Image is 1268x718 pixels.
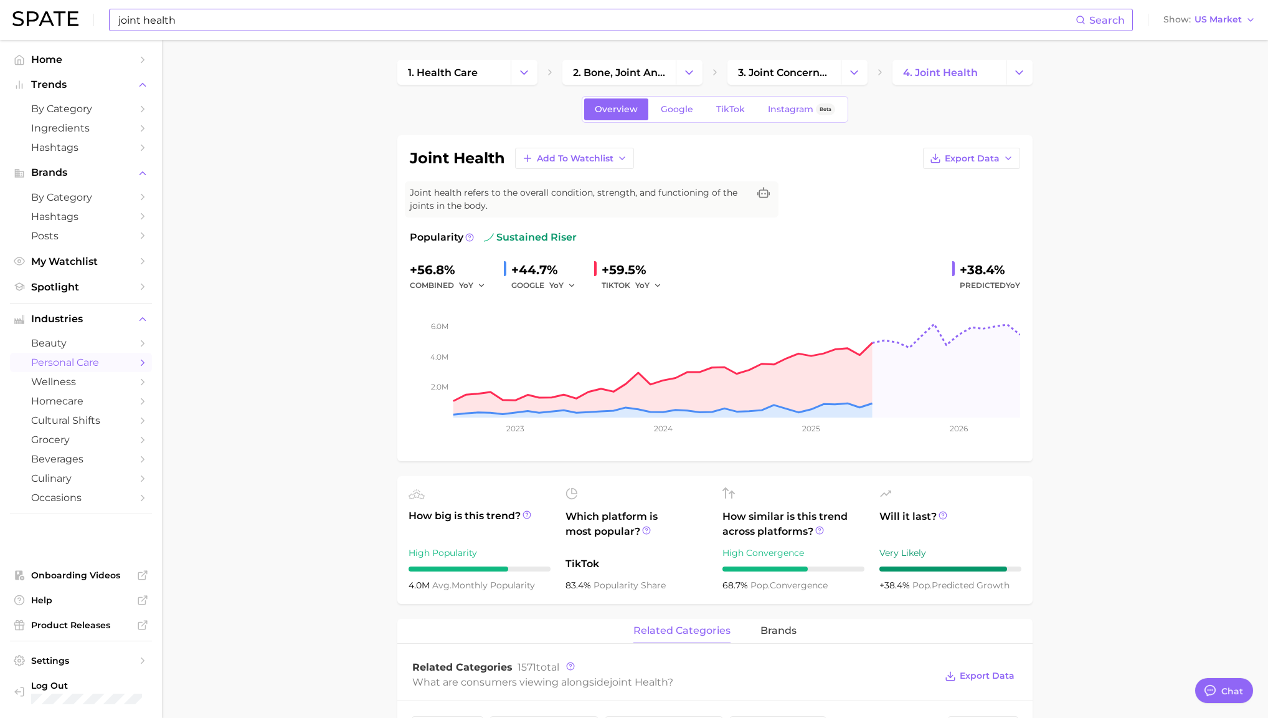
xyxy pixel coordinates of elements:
[459,278,486,293] button: YoY
[1006,280,1020,290] span: YoY
[602,260,670,280] div: +59.5%
[960,260,1020,280] div: +38.4%
[31,492,131,504] span: occasions
[432,580,452,591] abbr: average
[10,75,152,94] button: Trends
[537,153,613,164] span: Add to Watchlist
[409,509,551,539] span: How big is this trend?
[10,411,152,430] a: cultural shifts
[10,676,152,708] a: Log out. Currently logged in with e-mail raj@netrush.com.
[412,661,513,673] span: Related Categories
[31,122,131,134] span: Ingredients
[602,278,670,293] div: TIKTOK
[10,50,152,69] a: Home
[923,148,1020,169] button: Export Data
[31,414,131,426] span: cultural shifts
[10,372,152,391] a: wellness
[397,60,511,85] a: 1. health care
[706,98,755,120] a: TikTok
[409,545,551,560] div: High Popularity
[31,680,142,691] span: Log Out
[518,661,559,673] span: total
[802,424,820,433] tspan: 2025
[31,167,131,178] span: Brands
[10,391,152,411] a: homecare
[10,277,152,297] a: Spotlight
[31,230,131,242] span: Posts
[31,211,131,223] span: Hashtags
[820,104,831,115] span: Beta
[117,9,1076,31] input: Search here for a brand, industry, or ingredient
[1160,12,1259,28] button: ShowUS Market
[10,118,152,138] a: Ingredients
[459,280,473,290] span: YoY
[903,67,978,79] span: 4. joint health
[879,545,1021,560] div: Very Likely
[10,591,152,610] a: Help
[31,570,131,581] span: Onboarding Videos
[912,580,932,591] abbr: popularity index
[10,449,152,469] a: beverages
[511,60,537,85] button: Change Category
[410,186,749,213] span: Joint health refers to the overall condition, strength, and functioning of the joints in the body.
[738,67,830,79] span: 3. joint concerns management
[410,278,494,293] div: combined
[31,281,131,293] span: Spotlight
[610,676,668,688] span: joint health
[10,252,152,271] a: My Watchlist
[10,651,152,670] a: Settings
[584,98,648,120] a: Overview
[31,314,131,325] span: Industries
[722,580,750,591] span: 68.7%
[676,60,703,85] button: Change Category
[10,430,152,449] a: grocery
[31,453,131,465] span: beverages
[635,278,662,293] button: YoY
[31,357,131,368] span: personal care
[515,148,634,169] button: Add to Watchlist
[410,260,494,280] div: +56.8%
[31,472,131,484] span: culinary
[1006,60,1033,85] button: Change Category
[10,469,152,488] a: culinary
[511,278,584,293] div: GOOGLE
[31,395,131,407] span: homecare
[879,580,912,591] span: +38.4%
[31,434,131,446] span: grocery
[942,668,1018,685] button: Export Data
[635,280,650,290] span: YoY
[768,104,813,115] span: Instagram
[950,424,968,433] tspan: 2026
[31,54,131,65] span: Home
[595,104,638,115] span: Overview
[10,616,152,634] a: Product Releases
[661,104,693,115] span: Google
[1195,16,1242,23] span: US Market
[10,333,152,353] a: beauty
[31,256,131,267] span: My Watchlist
[410,230,463,245] span: Popularity
[912,580,1010,591] span: predicted growth
[654,424,673,433] tspan: 2024
[484,230,577,245] span: sustained riser
[31,103,131,115] span: by Category
[410,151,505,166] h1: joint health
[10,566,152,585] a: Onboarding Videos
[31,376,131,388] span: wellness
[10,488,152,507] a: occasions
[10,207,152,226] a: Hashtags
[409,580,432,591] span: 4.0m
[10,99,152,118] a: by Category
[10,226,152,246] a: Posts
[10,310,152,328] button: Industries
[432,580,535,591] span: monthly popularity
[750,580,770,591] abbr: popularity index
[484,232,494,242] img: sustained riser
[31,191,131,203] span: by Category
[892,60,1006,85] a: 4. joint health
[1163,16,1191,23] span: Show
[549,278,576,293] button: YoY
[31,595,131,606] span: Help
[511,260,584,280] div: +44.7%
[722,567,864,572] div: 6 / 10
